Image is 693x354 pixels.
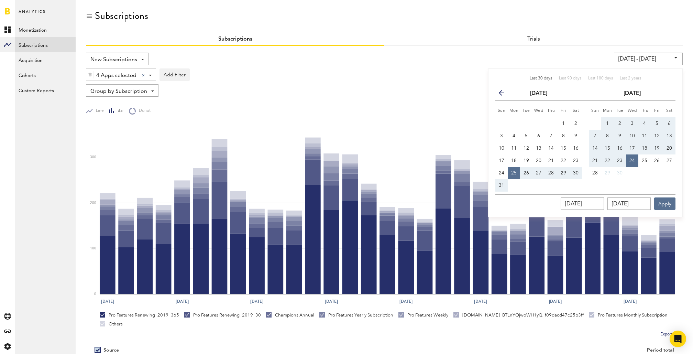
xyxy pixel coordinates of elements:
button: 7 [589,130,601,142]
text: [DATE] [176,298,189,304]
span: 12 [654,133,660,138]
small: Thursday [641,109,649,113]
span: New Subscriptions [90,54,137,66]
span: Last 30 days [530,76,552,81]
text: 0 [94,293,96,296]
button: 31 [495,179,508,192]
button: 19 [651,142,663,154]
button: 1 [557,117,570,130]
button: 13 [663,130,675,142]
div: Pro Features Renewing_2019_30 [184,312,261,318]
span: 7 [594,133,596,138]
button: 11 [508,142,520,154]
button: Add Filter [159,68,190,81]
span: 3 [631,121,634,126]
a: Custom Reports [15,83,76,98]
span: 9 [574,133,577,138]
text: [DATE] [250,298,263,304]
span: 22 [561,158,566,163]
span: Donut [136,108,151,114]
button: 16 [570,142,582,154]
span: 18 [511,158,517,163]
button: 3 [495,130,508,142]
span: 19 [654,146,660,151]
button: 28 [545,167,557,179]
small: Saturday [666,109,673,113]
span: 6 [537,133,540,138]
span: 5 [525,133,528,138]
div: [DOMAIN_NAME]_BTLnYOjwoWH1yQ_f09dacd47c25b3ff [453,312,584,318]
button: 17 [495,154,508,167]
span: 4 [513,133,515,138]
button: 16 [614,142,626,154]
div: Open Intercom Messenger [670,331,686,347]
button: 22 [557,154,570,167]
button: 10 [626,130,638,142]
button: 26 [651,154,663,167]
small: Wednesday [628,109,637,113]
span: 8 [562,133,565,138]
span: 30 [573,171,579,175]
button: 10 [495,142,508,154]
span: 11 [642,133,647,138]
span: 15 [605,146,610,151]
div: Delete [86,69,94,81]
span: 1 [606,121,609,126]
span: 24 [629,158,635,163]
span: 9 [618,133,621,138]
button: 15 [557,142,570,154]
span: 2 [618,121,621,126]
span: 17 [499,158,504,163]
button: 8 [601,130,614,142]
small: Friday [654,109,660,113]
span: 10 [629,133,635,138]
span: 8 [606,133,609,138]
span: 20 [536,158,541,163]
span: Bar [114,108,124,114]
button: 8 [557,130,570,142]
button: 7 [545,130,557,142]
button: 25 [508,167,520,179]
div: Pro Features Monthly Subscription [589,312,668,318]
button: 27 [532,167,545,179]
button: 9 [570,130,582,142]
span: 24 [499,171,504,175]
button: 30 [570,167,582,179]
button: 30 [614,167,626,179]
span: 25 [511,171,517,175]
button: 4 [638,117,651,130]
span: 23 [617,158,623,163]
small: Sunday [498,109,506,113]
button: 1 [601,117,614,130]
button: 26 [520,167,532,179]
span: 2 [574,121,577,126]
button: 2 [570,117,582,130]
small: Tuesday [616,109,624,113]
text: [DATE] [325,298,338,304]
span: 27 [536,171,541,175]
button: 18 [508,154,520,167]
span: 16 [617,146,623,151]
span: 25 [642,158,647,163]
span: 19 [524,158,529,163]
button: 23 [614,154,626,167]
span: 1 [562,121,565,126]
small: Sunday [591,109,599,113]
a: Monetization [15,22,76,37]
div: Source [103,347,119,353]
span: 21 [548,158,554,163]
button: 9 [614,130,626,142]
input: __/__/____ [561,197,604,210]
button: 13 [532,142,545,154]
text: 300 [90,155,96,159]
span: 27 [667,158,672,163]
span: 10 [499,146,504,151]
span: 28 [548,171,554,175]
small: Thursday [547,109,555,113]
a: Cohorts [15,67,76,83]
small: Monday [509,109,519,113]
a: Trials [527,36,540,42]
span: 12 [524,146,529,151]
button: 20 [532,154,545,167]
button: 22 [601,154,614,167]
